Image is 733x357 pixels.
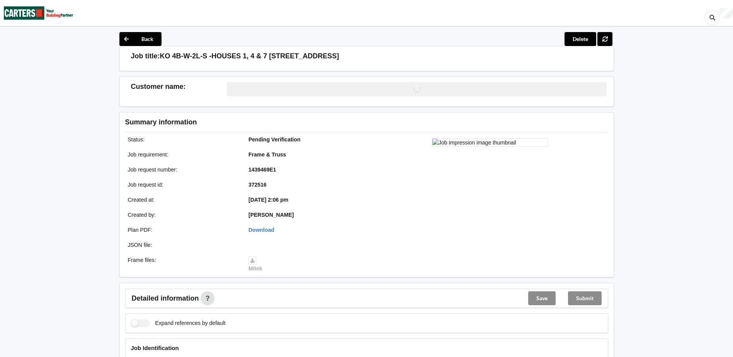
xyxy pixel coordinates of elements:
img: Carters [4,0,73,25]
b: 372516 [248,182,267,188]
div: Job request number : [122,166,243,173]
label: Expand references by default [131,319,226,327]
div: Job requirement : [122,151,243,158]
b: Pending Verification [248,136,301,143]
b: 1439469E1 [248,167,276,173]
h3: KO 4B-W-2L-S -HOUSES 1, 4 & 7 [STREET_ADDRESS] [160,52,339,61]
a: Mitek [248,257,262,272]
b: [PERSON_NAME] [248,212,294,218]
div: Frame files : [122,256,243,272]
div: Job request id : [122,181,243,189]
div: JSON file : [122,241,243,249]
h4: Job Identification [131,344,602,352]
div: User Profile [720,8,733,19]
h3: Job title: [131,52,160,61]
button: Delete [565,32,596,46]
div: Plan PDF : [122,226,243,234]
button: Back [119,32,162,46]
span: Detailed information [132,295,199,302]
img: Job impression image thumbnail [432,138,548,147]
b: Frame & Truss [248,151,286,158]
div: Created by : [122,211,243,219]
h3: Summary information [125,118,485,127]
h3: Customer name : [131,82,227,91]
div: Created at : [122,196,243,204]
b: [DATE] 2:06 pm [248,197,288,203]
a: Download [248,227,274,233]
div: Status : [122,136,243,143]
